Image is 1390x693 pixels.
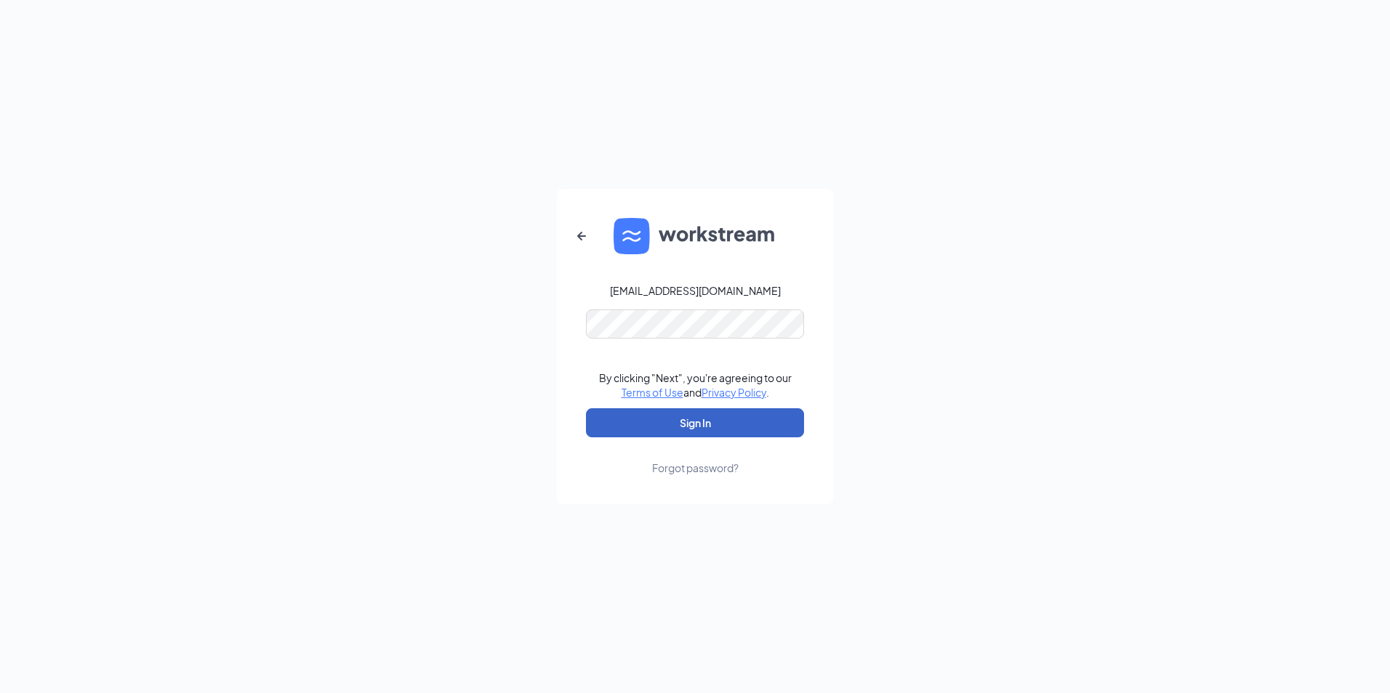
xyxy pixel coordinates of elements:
[610,283,781,298] div: [EMAIL_ADDRESS][DOMAIN_NAME]
[702,386,766,399] a: Privacy Policy
[573,227,590,245] svg: ArrowLeftNew
[652,461,739,475] div: Forgot password?
[564,219,599,254] button: ArrowLeftNew
[622,386,683,399] a: Terms of Use
[614,218,776,254] img: WS logo and Workstream text
[586,408,804,437] button: Sign In
[652,437,739,475] a: Forgot password?
[599,370,792,400] div: By clicking "Next", you're agreeing to our and .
